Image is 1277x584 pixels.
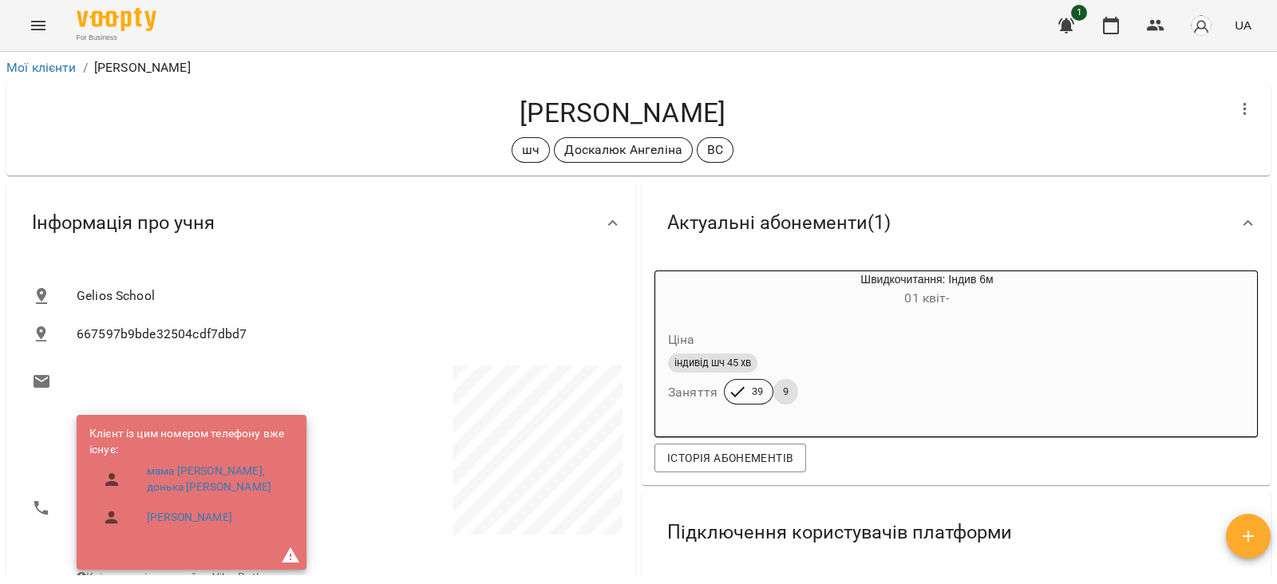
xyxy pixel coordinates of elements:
img: avatar_s.png [1190,14,1212,37]
p: Доскалюк Ангеліна [564,140,682,160]
button: Швидкочитання: Індив 6м01 квіт- Цінаіндивід шч 45 хвЗаняття399 [655,271,1122,424]
div: Підключення користувачів платформи [642,491,1271,574]
button: Menu [19,6,57,45]
span: Актуальні абонементи ( 1 ) [667,211,891,235]
span: UA [1235,17,1251,34]
span: 1 [1071,5,1087,21]
h4: [PERSON_NAME] [19,97,1226,129]
div: ВС [697,137,733,163]
div: Швидкочитання: Індив 6м [655,271,732,310]
span: 667597b9bde32504cdf7dbd7 [77,325,610,344]
div: Доскалюк Ангеліна [554,137,693,163]
p: ВС [707,140,723,160]
div: Актуальні абонементи(1) [642,182,1271,264]
span: Gelios School [77,286,610,306]
span: Історія абонементів [667,448,793,468]
button: UA [1228,10,1258,40]
h6: Заняття [668,381,718,404]
nav: breadcrumb [6,58,1271,77]
li: / [83,58,88,77]
ul: Клієнт із цим номером телефону вже існує: [89,426,294,539]
span: For Business [77,33,156,43]
span: 01 квіт - [904,290,949,306]
a: [PERSON_NAME] [147,510,232,526]
img: Voopty Logo [77,8,156,31]
span: Клієнт не підписаний на ViberBot! [77,570,259,583]
a: Мої клієнти [6,60,77,75]
span: 39 [742,385,773,399]
a: мама [PERSON_NAME], донька [PERSON_NAME] [147,464,281,495]
p: шч [522,140,540,160]
span: індивід шч 45 хв [668,356,757,370]
p: [PERSON_NAME] [94,58,191,77]
span: Інформація про учня [32,211,215,235]
button: Історія абонементів [654,444,806,472]
h6: Ціна [668,329,695,351]
div: шч [512,137,550,163]
div: Інформація про учня [6,182,635,264]
span: Підключення користувачів платформи [667,520,1012,545]
div: Швидкочитання: Індив 6м [732,271,1122,310]
span: 9 [773,385,798,399]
